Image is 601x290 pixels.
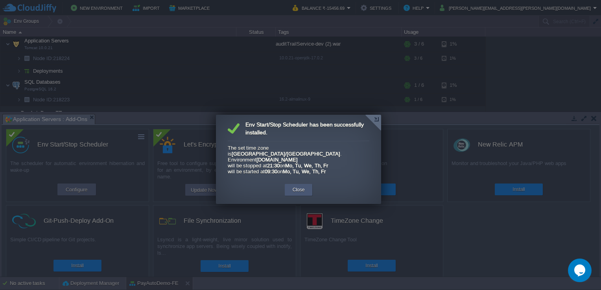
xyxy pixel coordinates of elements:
iframe: chat widget [568,259,593,282]
strong: 09:30 [265,169,277,174]
label: Env Start/Stop Scheduler has been successfully installed. [228,121,369,136]
strong: [GEOGRAPHIC_DATA]/[GEOGRAPHIC_DATA] [232,151,340,157]
strong: 21:30 [267,163,280,169]
strong: Mo, Tu, We, Th, Fr [285,163,328,169]
strong: [DOMAIN_NAME] [256,157,298,163]
div: The set time zone is . Environment will be stopped at on will be started at on [228,145,369,174]
strong: Mo, Tu, We, Th, Fr [283,169,326,174]
button: Close [293,186,305,194]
